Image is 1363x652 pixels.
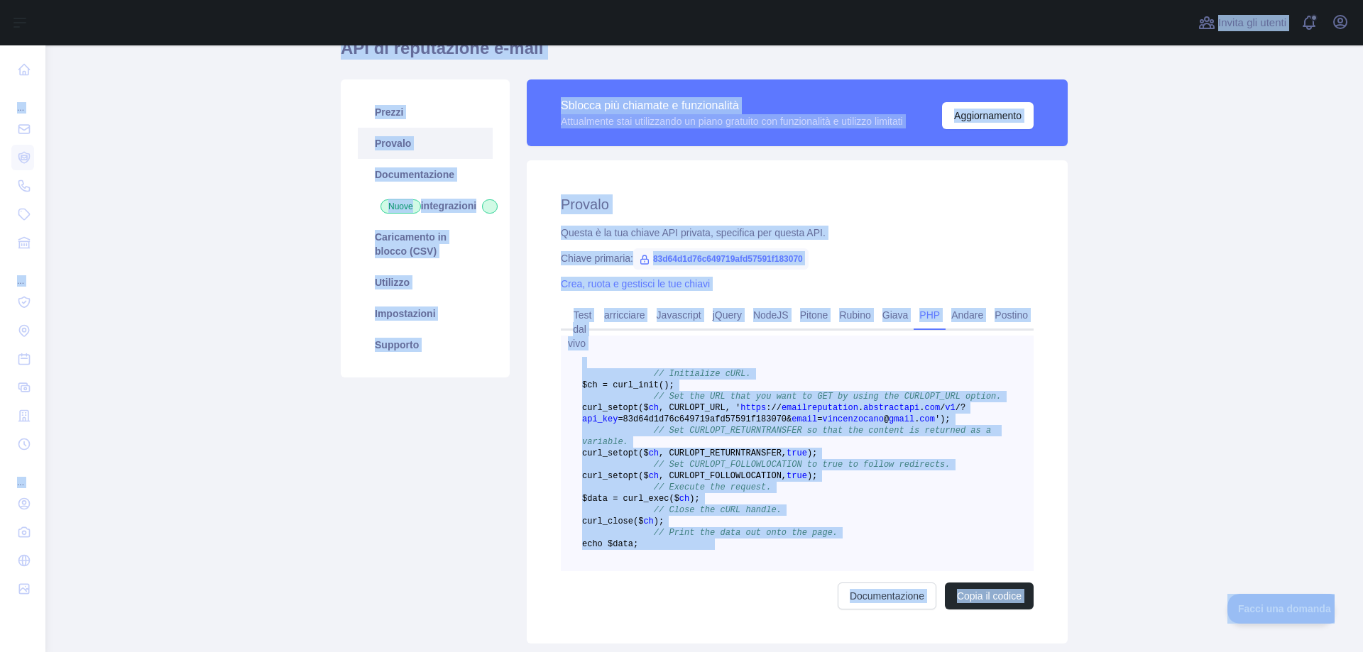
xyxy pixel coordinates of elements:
[945,414,950,424] span: ;
[942,102,1034,129] button: Aggiornamento
[17,103,24,113] font: ...
[649,448,659,458] span: ch
[358,267,493,298] a: Utilizzo
[358,190,493,221] a: Nuoveintegrazioni
[800,309,828,321] font: Pitone
[787,471,807,481] span: true
[884,414,889,424] span: @
[787,448,807,458] span: true
[582,414,618,424] span: api_key
[954,110,1022,121] font: Aggiornamento
[945,582,1034,609] button: Copia il codice
[633,380,669,390] span: _init()
[568,309,591,349] font: Test dal vivo
[940,403,945,413] span: /
[919,403,924,413] span: .
[713,309,742,321] font: jQuery
[582,516,603,526] span: curl
[945,403,955,413] span: v1
[807,471,812,481] span: )
[375,106,403,118] font: Prezzi
[889,414,914,424] span: gmail
[956,403,960,413] span: /
[388,201,413,211] font: Nuove
[618,414,792,424] span: =83d64d1d76c649719afd57591f183070&
[582,403,603,413] span: curl
[957,590,1022,602] font: Copia il codice
[792,414,817,424] span: email
[914,414,919,424] span: .
[358,329,493,360] a: Supporto
[582,494,643,504] span: $data = curl
[659,516,664,526] span: ;
[17,477,24,487] font: ...
[838,582,936,609] a: Documentazione
[654,505,782,515] span: // Close the cURL handle.
[358,221,493,267] a: Caricamento in blocco (CSV)
[582,471,603,481] span: curl
[375,138,411,149] font: Provalo
[654,482,772,492] span: // Execute the request.
[925,403,941,413] span: com
[561,197,609,212] font: Provalo
[643,516,653,526] span: ch
[654,369,751,379] span: // Initialize cURL.
[839,309,870,321] font: Rubino
[582,426,996,447] span: // Set CURLOPT_RETURNTRANSFER so that the content is returned as a variable.
[679,494,689,504] span: ch
[341,38,543,57] font: API di reputazione e-mail
[603,471,649,481] span: _setopt($
[812,471,817,481] span: ;
[561,227,826,238] font: Questa è la tua chiave API privata, specifica per questa API.
[375,231,447,257] font: Caricamento in blocco (CSV)
[358,128,493,159] a: Provalo
[694,494,699,504] span: ;
[657,309,701,321] font: Javascript
[604,309,645,321] font: arricciare
[654,460,951,470] span: // Set CURLOPT_FOLLOWLOCATION to true to follow redirects.
[753,309,789,321] font: NodeJS
[375,169,454,180] font: Documentazione
[863,403,919,413] span: abstractapi
[582,539,638,549] span: echo $data;
[882,309,909,321] font: Giava
[421,200,477,211] font: integrazioni
[375,277,410,288] font: Utilizzo
[603,448,649,458] span: _setopt($
[603,403,649,413] span: _setopt($
[766,403,771,413] span: :
[358,298,493,329] a: Impostazioni
[919,309,940,321] font: PHP
[649,471,659,481] span: ch
[689,494,694,504] span: )
[669,380,674,390] span: ;
[807,448,812,458] span: )
[375,339,419,350] font: Supporto
[919,414,935,424] span: com
[822,414,883,424] span: vincenzocano
[358,159,493,190] a: Documentazione
[561,278,710,289] font: Crea, ruota e gestisci le tue chiavi
[960,403,965,413] span: ?
[358,96,493,128] a: Prezzi
[1218,16,1286,28] font: Invita gli utenti
[649,403,659,413] span: ch
[858,403,863,413] span: .
[659,403,740,413] span: , CURLOPT_URL, '
[654,528,838,538] span: // Print the data out onto the page.
[603,516,644,526] span: _close($
[995,309,1028,321] font: Postino
[561,99,739,111] font: Sblocca più chiamate e funzionalità
[777,403,782,413] span: /
[582,380,633,390] span: $ch = curl
[653,254,803,264] font: 83d64d1d76c649719afd57591f183070
[643,494,679,504] span: _exec($
[817,414,822,424] span: =
[951,309,983,321] font: Andare
[1227,594,1335,624] iframe: Attiva/disattiva l'assistenza clienti
[17,276,24,286] font: ...
[740,403,766,413] span: https
[659,471,787,481] span: , CURLOPT_FOLLOWLOCATION,
[935,414,945,424] span: ')
[771,403,776,413] span: /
